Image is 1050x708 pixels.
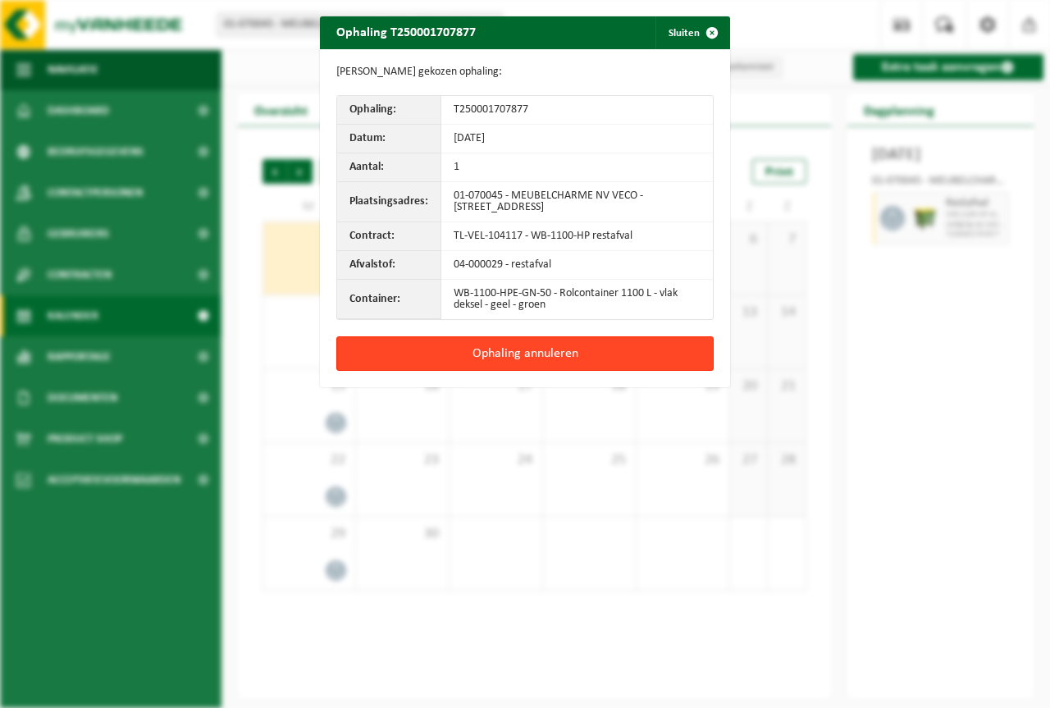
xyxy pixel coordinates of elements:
[441,182,713,222] td: 01-070045 - MEUBELCHARME NV VECO - [STREET_ADDRESS]
[336,336,714,371] button: Ophaling annuleren
[655,16,728,49] button: Sluiten
[337,153,441,182] th: Aantal:
[441,125,713,153] td: [DATE]
[441,153,713,182] td: 1
[337,222,441,251] th: Contract:
[441,280,713,319] td: WB-1100-HPE-GN-50 - Rolcontainer 1100 L - vlak deksel - geel - groen
[337,251,441,280] th: Afvalstof:
[320,16,492,48] h2: Ophaling T250001707877
[441,222,713,251] td: TL-VEL-104117 - WB-1100-HP restafval
[337,280,441,319] th: Container:
[441,251,713,280] td: 04-000029 - restafval
[337,96,441,125] th: Ophaling:
[336,66,714,79] p: [PERSON_NAME] gekozen ophaling:
[441,96,713,125] td: T250001707877
[337,182,441,222] th: Plaatsingsadres:
[337,125,441,153] th: Datum:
